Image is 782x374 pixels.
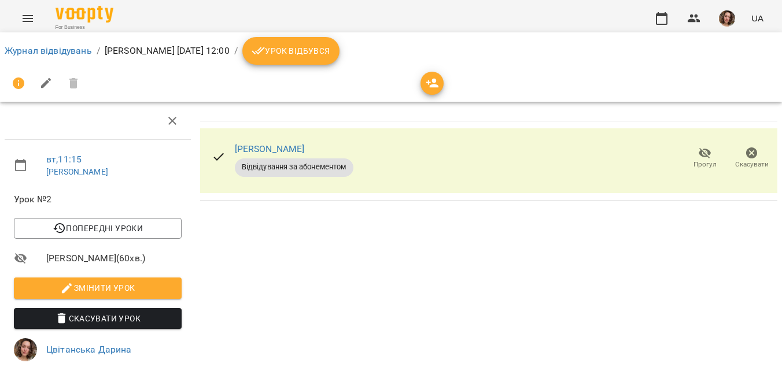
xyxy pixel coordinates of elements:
[14,338,37,361] img: 15232f8e2fb0b95b017a8128b0c4ecc9.jpg
[14,5,42,32] button: Menu
[694,160,717,169] span: Прогул
[97,44,100,58] li: /
[14,192,182,206] span: Урок №2
[56,24,113,31] span: For Business
[719,10,735,27] img: 15232f8e2fb0b95b017a8128b0c4ecc9.jpg
[252,44,330,58] span: Урок відбувся
[14,218,182,239] button: Попередні уроки
[23,281,172,295] span: Змінити урок
[46,167,108,176] a: [PERSON_NAME]
[234,44,238,58] li: /
[728,142,775,175] button: Скасувати
[235,143,305,154] a: [PERSON_NAME]
[5,45,92,56] a: Журнал відвідувань
[46,251,182,265] span: [PERSON_NAME] ( 60 хв. )
[235,162,353,172] span: Відвідування за абонементом
[23,312,172,325] span: Скасувати Урок
[14,308,182,329] button: Скасувати Урок
[681,142,728,175] button: Прогул
[14,277,182,298] button: Змінити урок
[23,221,172,235] span: Попередні уроки
[751,12,763,24] span: UA
[46,154,82,165] a: вт , 11:15
[735,160,769,169] span: Скасувати
[56,6,113,23] img: Voopty Logo
[747,8,768,29] button: UA
[242,37,340,65] button: Урок відбувся
[105,44,230,58] p: [PERSON_NAME] [DATE] 12:00
[46,344,132,355] a: Цвітанська Дарина
[5,37,777,65] nav: breadcrumb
